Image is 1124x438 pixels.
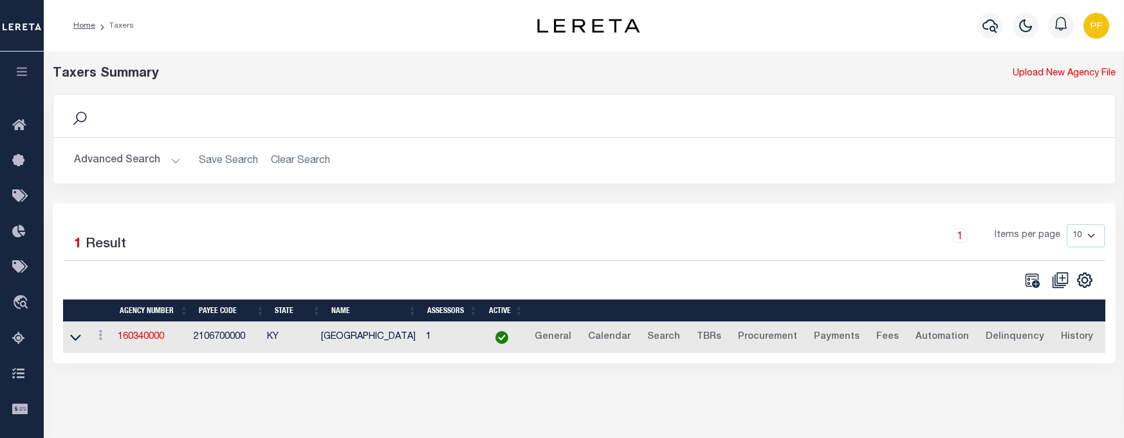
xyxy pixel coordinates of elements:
th: Agency Number: activate to sort column ascending [115,300,194,322]
a: Procurement [732,327,803,348]
a: 1 [953,229,967,243]
th: Name: activate to sort column ascending [326,300,422,322]
a: TBRs [691,327,727,348]
a: Automation [910,327,975,348]
img: check-icon-green.svg [495,331,508,344]
a: History [1055,327,1099,348]
a: General [529,327,577,348]
button: Advanced Search [74,148,181,173]
td: [GEOGRAPHIC_DATA] [316,322,421,354]
td: KY [262,322,316,354]
a: Search [641,327,686,348]
a: Fees [871,327,905,348]
a: Payments [808,327,865,348]
td: 2106700000 [189,322,262,354]
th: Assessors: activate to sort column ascending [422,300,483,322]
a: 160340000 [118,332,164,341]
span: Items per page [995,229,1060,243]
th: Active: activate to sort column ascending [483,300,528,322]
a: Upload New Agency File [1013,67,1116,81]
label: Result [86,234,126,255]
li: Taxers [95,20,134,32]
img: svg+xml;base64,PHN2ZyB4bWxucz0iaHR0cDovL3d3dy53My5vcmcvMjAwMC9zdmciIHBvaW50ZXItZXZlbnRzPSJub25lIi... [1083,13,1109,39]
div: Taxers Summary [53,64,845,84]
a: Delinquency [980,327,1050,348]
td: 1 [421,322,479,354]
a: Home [73,22,95,30]
i: travel_explore [12,295,33,312]
th: &nbsp; [528,300,1105,322]
th: Payee Code: activate to sort column ascending [194,300,270,322]
th: State: activate to sort column ascending [270,300,326,322]
span: 1 [74,238,82,251]
img: logo-dark.svg [537,19,640,33]
a: Calendar [582,327,636,348]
